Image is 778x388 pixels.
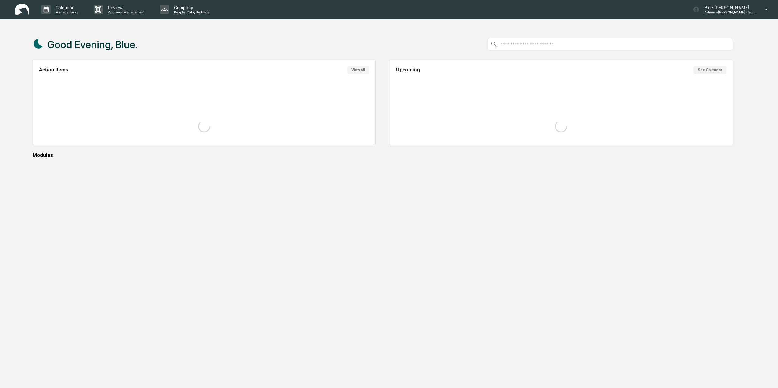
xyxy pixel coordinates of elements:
h1: Good Evening, Blue. [47,38,138,51]
p: Calendar [51,5,81,10]
h2: Action Items [39,67,68,73]
p: Manage Tasks [51,10,81,14]
p: Company [169,5,212,10]
img: logo [15,4,29,16]
button: See Calendar [693,66,726,74]
h2: Upcoming [396,67,420,73]
p: People, Data, Settings [169,10,212,14]
p: Approval Management [103,10,148,14]
div: Modules [33,152,733,158]
p: Admin • [PERSON_NAME] Capital [700,10,756,14]
p: Reviews [103,5,148,10]
p: Blue [PERSON_NAME] [700,5,756,10]
button: View All [347,66,369,74]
